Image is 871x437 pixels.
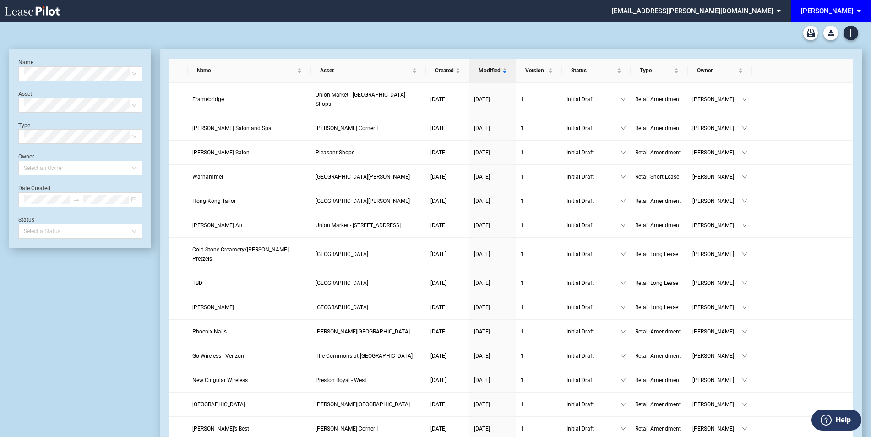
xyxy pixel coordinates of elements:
span: [PERSON_NAME] [692,424,742,433]
label: Owner [18,153,34,160]
span: down [742,126,747,131]
span: Initial Draft [566,376,621,385]
a: [DATE] [474,221,512,230]
a: 1 [521,303,557,312]
span: down [742,280,747,286]
span: down [742,97,747,102]
a: [DATE] [430,279,465,288]
a: Retail Amendment [635,221,683,230]
span: 1 [521,426,524,432]
th: Created [426,59,469,83]
span: down [621,126,626,131]
span: swap-right [73,197,80,203]
label: Help [836,414,851,426]
a: Cold Stone Creamery/[PERSON_NAME] Pretzels [192,245,306,263]
span: New Cingular Wireless [192,377,248,383]
a: [DATE] [474,327,512,336]
span: [DATE] [430,280,446,286]
a: [DATE] [474,376,512,385]
a: [GEOGRAPHIC_DATA] [316,279,421,288]
span: down [621,280,626,286]
a: 1 [521,124,557,133]
span: Initial Draft [566,148,621,157]
a: 1 [521,148,557,157]
div: [PERSON_NAME] [801,7,853,15]
span: Warhammer [192,174,223,180]
span: Freshfields Village [316,304,368,311]
a: Retail Amendment [635,124,683,133]
a: Hong Kong Tailor [192,197,306,206]
a: [PERSON_NAME][GEOGRAPHIC_DATA] [316,327,421,336]
span: Freshfields Village [316,280,368,286]
span: down [742,353,747,359]
span: [PERSON_NAME] [692,250,742,259]
span: [DATE] [430,251,446,257]
span: [DATE] [430,353,446,359]
span: Initial Draft [566,424,621,433]
span: down [742,174,747,180]
label: Type [18,122,30,129]
th: Asset [311,59,426,83]
span: down [621,377,626,383]
a: Framebridge [192,95,306,104]
span: Initial Draft [566,197,621,206]
a: Retail Amendment [635,327,683,336]
span: [DATE] [474,251,490,257]
span: Retail Amendment [635,149,681,156]
span: [DATE] [430,328,446,335]
span: down [742,223,747,228]
span: Initial Draft [566,124,621,133]
span: down [621,251,626,257]
span: Retail Amendment [635,426,681,432]
span: down [621,402,626,407]
span: 1 [521,401,524,408]
span: Initial Draft [566,279,621,288]
th: Owner [688,59,752,83]
span: Retail Long Lease [635,304,678,311]
a: [DATE] [430,400,465,409]
label: Status [18,217,34,223]
a: Go Wireless - Verizon [192,351,306,361]
span: down [621,198,626,204]
span: [PERSON_NAME] [692,172,742,181]
a: [DATE] [430,327,465,336]
span: Retail Amendment [635,377,681,383]
span: Created [435,66,454,75]
span: [DATE] [474,353,490,359]
a: Create new document [844,26,858,40]
a: [PERSON_NAME] Corner I [316,124,421,133]
span: Framebridge [192,96,224,103]
span: [DATE] [474,426,490,432]
a: Phoenix Nails [192,327,306,336]
span: Initial Draft [566,351,621,361]
a: Retail Long Lease [635,250,683,259]
span: [DATE] [430,401,446,408]
button: Download Blank Form [823,26,838,40]
span: 1 [521,149,524,156]
span: Owner [697,66,736,75]
span: down [742,198,747,204]
span: down [621,353,626,359]
span: Casa Linda Plaza [316,174,410,180]
a: [DATE] [430,172,465,181]
span: Union Market - 1270 4th Street - Shops [316,92,408,107]
span: down [742,426,747,432]
a: 1 [521,351,557,361]
span: Name [197,66,295,75]
span: [PERSON_NAME] [692,400,742,409]
span: Stephen Peters Salon [192,149,250,156]
a: Union Market - [GEOGRAPHIC_DATA] - Shops [316,90,421,109]
span: down [742,402,747,407]
a: Retail Short Lease [635,172,683,181]
a: [DATE] [474,250,512,259]
span: 1 [521,353,524,359]
span: Kendra Scott [192,304,234,311]
a: Retail Amendment [635,95,683,104]
label: Name [18,59,33,66]
span: Retail Amendment [635,353,681,359]
span: Modified [479,66,501,75]
span: Cold Stone Creamery/Wetzel’s Pretzels [192,246,289,262]
span: Retail Amendment [635,328,681,335]
span: Initial Draft [566,172,621,181]
span: Asset [320,66,410,75]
